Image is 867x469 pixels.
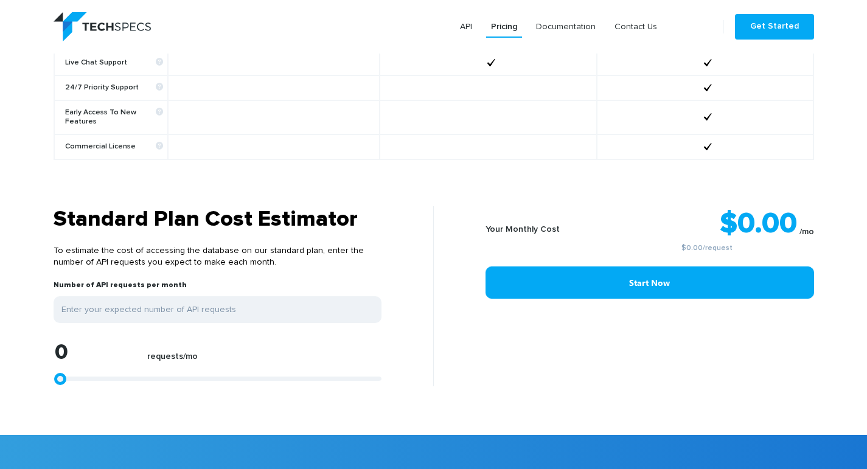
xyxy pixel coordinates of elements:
[54,12,151,41] img: logo
[65,83,163,92] b: 24/7 Priority Support
[455,16,477,38] a: API
[65,108,163,127] b: Early Access To New Features
[720,209,797,238] strong: $0.00
[799,228,814,236] sub: /mo
[601,245,814,252] small: /request
[65,58,163,68] b: Live Chat Support
[147,352,198,368] label: requests/mo
[610,16,662,38] a: Contact Us
[54,280,187,296] label: Number of API requests per month
[531,16,601,38] a: Documentation
[735,14,814,40] a: Get Started
[486,16,522,38] a: Pricing
[65,142,163,151] b: Commercial License
[486,266,814,299] a: Start Now
[54,233,381,280] p: To estimate the cost of accessing the database on our standard plan, enter the number of API requ...
[681,245,703,252] a: $0.00
[54,296,381,323] input: Enter your expected number of API requests
[54,206,381,233] h3: Standard Plan Cost Estimator
[486,225,560,234] b: Your Monthly Cost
